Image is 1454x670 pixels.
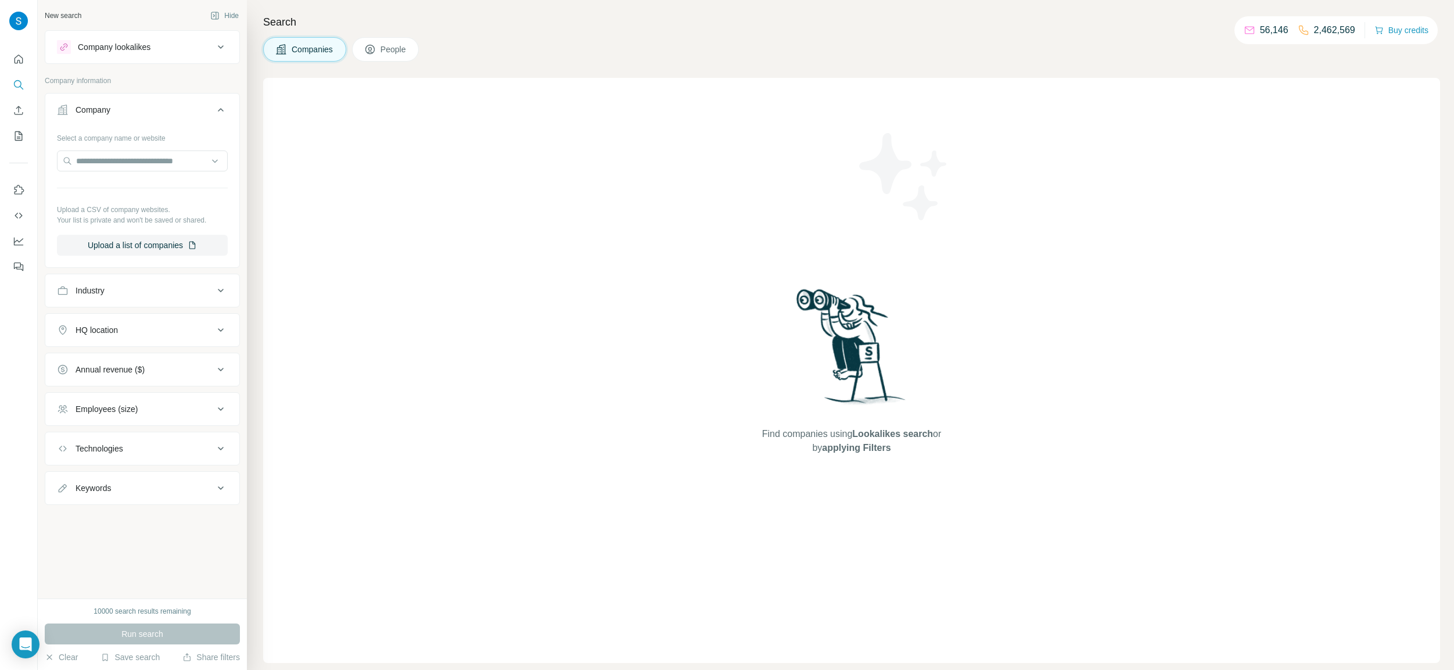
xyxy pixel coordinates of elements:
button: Keywords [45,474,239,502]
div: Open Intercom Messenger [12,630,40,658]
button: Annual revenue ($) [45,356,239,384]
button: Dashboard [9,231,28,252]
button: Feedback [9,256,28,277]
button: Buy credits [1374,22,1428,38]
img: Surfe Illustration - Stars [852,124,956,229]
img: Surfe Illustration - Woman searching with binoculars [791,286,912,415]
button: Quick start [9,49,28,70]
button: Upload a list of companies [57,235,228,256]
button: My lists [9,126,28,146]
p: Your list is private and won't be saved or shared. [57,215,228,225]
button: Share filters [182,651,240,663]
p: 56,146 [1260,23,1288,37]
div: New search [45,10,81,21]
button: Use Surfe on LinkedIn [9,180,28,200]
button: Enrich CSV [9,100,28,121]
button: Hide [202,7,247,24]
div: Company lookalikes [78,41,150,53]
div: 10000 search results remaining [94,606,191,617]
span: Lookalikes search [852,429,933,439]
p: 2,462,569 [1314,23,1355,37]
div: Keywords [76,482,111,494]
div: HQ location [76,324,118,336]
span: Companies [292,44,334,55]
button: Industry [45,277,239,304]
p: Company information [45,76,240,86]
button: Employees (size) [45,395,239,423]
button: Use Surfe API [9,205,28,226]
img: Avatar [9,12,28,30]
button: Clear [45,651,78,663]
button: HQ location [45,316,239,344]
p: Upload a CSV of company websites. [57,205,228,215]
div: Industry [76,285,105,296]
div: Annual revenue ($) [76,364,145,375]
h4: Search [263,14,1440,30]
span: applying Filters [822,443,891,453]
div: Company [76,104,110,116]
button: Save search [100,651,160,663]
button: Search [9,74,28,95]
div: Select a company name or website [57,128,228,144]
span: Find companies using or by [759,427,945,455]
button: Company [45,96,239,128]
div: Technologies [76,443,123,454]
span: People [380,44,407,55]
div: Employees (size) [76,403,138,415]
button: Technologies [45,435,239,463]
button: Company lookalikes [45,33,239,61]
